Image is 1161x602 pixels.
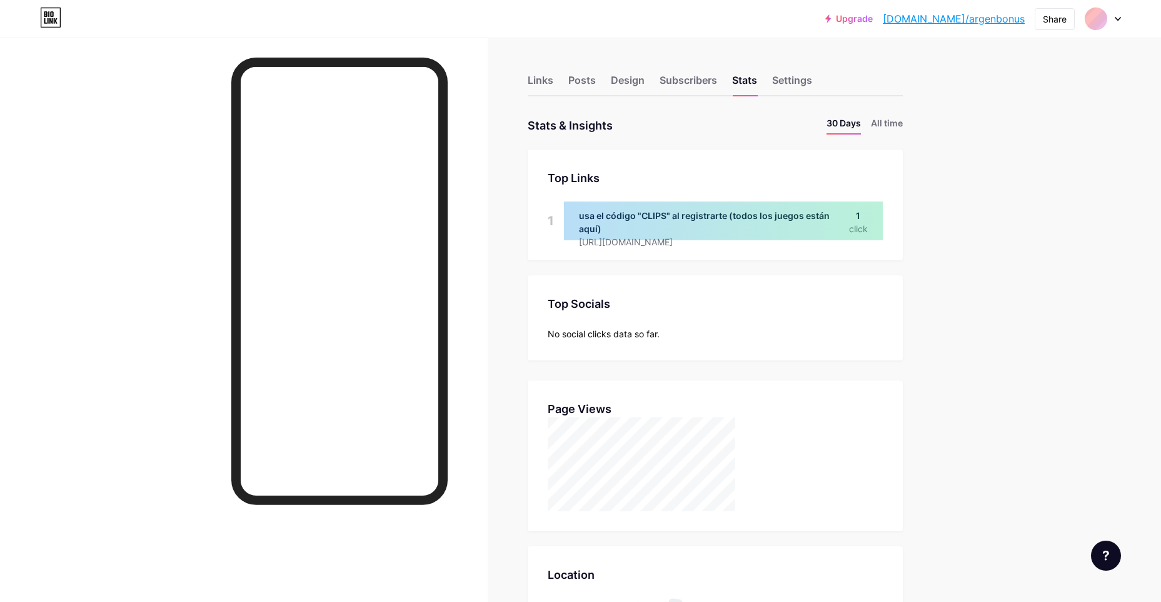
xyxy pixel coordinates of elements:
[568,73,596,95] div: Posts
[883,11,1025,26] a: [DOMAIN_NAME]/argenbonus
[772,73,812,95] div: Settings
[611,73,645,95] div: Design
[732,73,757,95] div: Stats
[528,73,553,95] div: Links
[548,327,883,340] div: No social clicks data so far.
[1043,13,1067,26] div: Share
[528,116,613,135] div: Stats & Insights
[660,73,717,95] div: Subscribers
[548,295,883,312] div: Top Socials
[548,170,883,186] div: Top Links
[548,566,883,583] div: Location
[825,14,873,24] a: Upgrade
[548,400,883,417] div: Page Views
[871,116,903,135] li: All time
[579,235,849,248] div: [URL][DOMAIN_NAME]
[548,202,554,240] div: 1
[827,116,861,135] li: 30 Days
